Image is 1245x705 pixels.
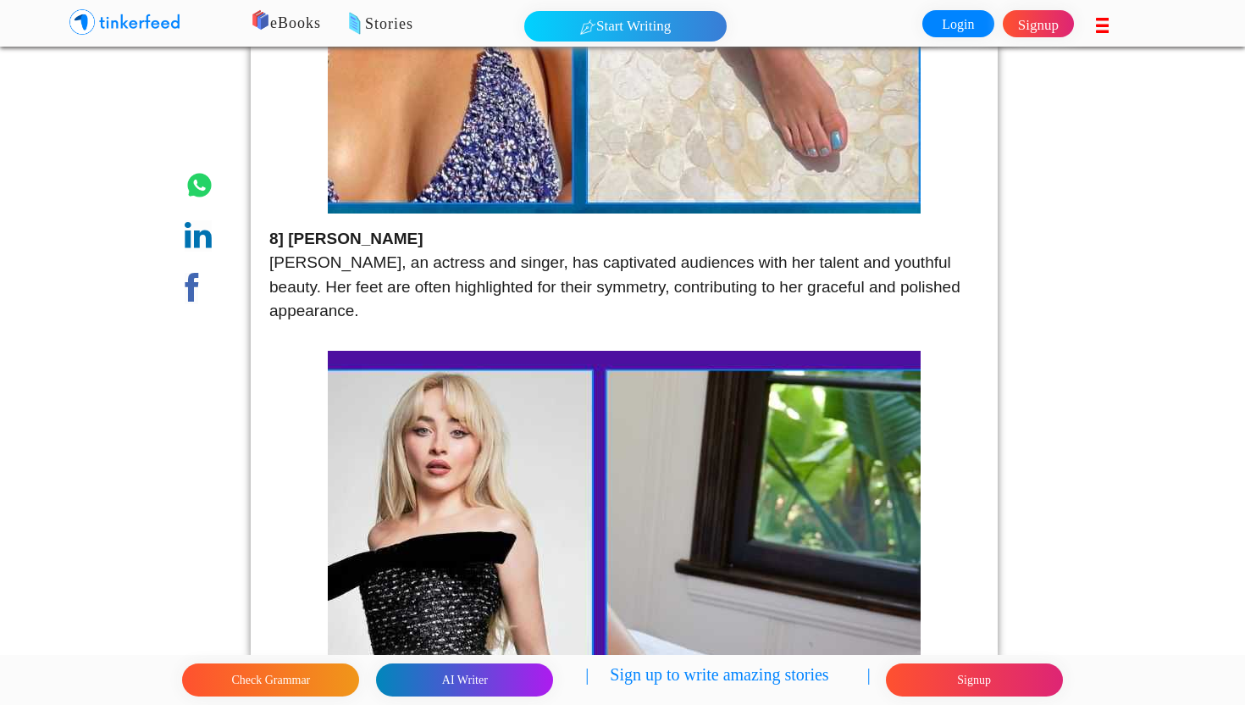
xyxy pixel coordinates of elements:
button: Start Writing [524,11,727,42]
p: eBooks [229,12,777,36]
a: Login [922,10,994,37]
a: Signup [1003,10,1075,37]
img: whatsapp.png [185,170,214,200]
button: Signup [886,663,1063,697]
p: Stories [296,13,844,36]
p: | Sign up to write amazing stories | [585,662,870,698]
button: Check Grammar [182,663,359,697]
p: [PERSON_NAME], an actress and singer, has captivated audiences with her talent and youthful beaut... [269,227,979,324]
button: AI Writer [376,663,553,697]
strong: 8] [PERSON_NAME] [269,230,423,247]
